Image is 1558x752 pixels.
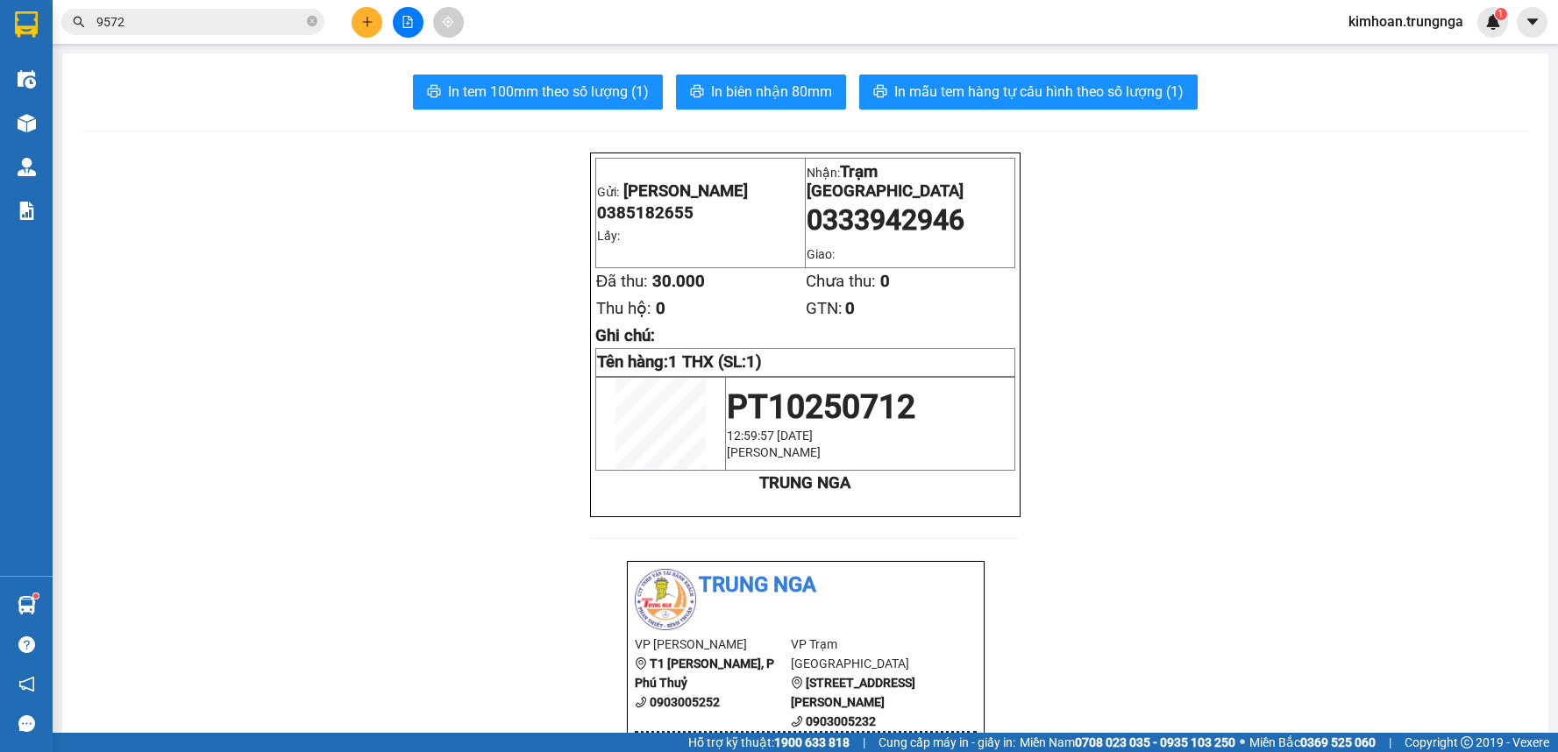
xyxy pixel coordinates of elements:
span: Đã thu: [596,272,648,291]
button: aim [433,7,464,38]
li: Trung Nga [635,569,977,602]
span: | [1389,733,1391,752]
sup: 1 [33,593,39,599]
span: aim [442,16,454,28]
span: Trạm [GEOGRAPHIC_DATA] [807,162,964,201]
b: T1 [PERSON_NAME], P Phú Thuỷ [635,656,774,690]
span: environment [635,657,647,670]
span: 0 [656,299,665,318]
img: logo.jpg [635,569,696,630]
span: question-circle [18,636,35,653]
span: In tem 100mm theo số lượng (1) [448,81,649,103]
b: [STREET_ADDRESS][PERSON_NAME] [791,676,915,709]
span: search [73,16,85,28]
span: Cung cấp máy in - giấy in: [879,733,1015,752]
img: logo-vxr [15,11,38,38]
span: phone [791,715,803,727]
span: 1) [746,352,762,372]
button: file-add [393,7,423,38]
span: kimhoan.trungnga [1334,11,1477,32]
span: 1 THX (SL: [668,352,762,372]
sup: 1 [1495,8,1507,20]
span: message [18,715,35,732]
span: [PERSON_NAME] [623,181,748,201]
span: ⚪️ [1240,739,1245,746]
strong: 0708 023 035 - 0935 103 250 [1075,735,1235,749]
img: warehouse-icon [18,596,36,614]
span: Giao: [807,247,835,261]
button: printerIn mẫu tem hàng tự cấu hình theo số lượng (1) [859,74,1198,110]
span: notification [18,676,35,692]
strong: 0369 525 060 [1300,735,1376,749]
li: VP [PERSON_NAME] [635,635,792,654]
span: Ghi chú: [595,326,655,345]
span: environment [791,677,803,689]
img: warehouse-icon [18,114,36,132]
li: VP Trạm [GEOGRAPHIC_DATA] [791,635,948,673]
strong: Tên hàng: [597,352,762,372]
span: copyright [1461,736,1473,748]
span: PT10250712 [727,387,915,426]
span: 0 [845,299,855,318]
span: printer [427,84,441,101]
span: [PERSON_NAME] [727,445,821,459]
span: Chưa thu: [806,272,876,291]
span: In biên nhận 80mm [711,81,832,103]
span: close-circle [307,14,317,31]
span: 12:59:57 [DATE] [727,429,813,443]
span: printer [873,84,887,101]
span: printer [690,84,704,101]
b: 0903005252 [650,695,720,709]
span: 30.000 [652,272,705,291]
button: caret-down [1517,7,1547,38]
span: Miền Bắc [1249,733,1376,752]
span: Thu hộ: [596,299,651,318]
img: warehouse-icon [18,158,36,176]
p: Gửi: [597,181,804,201]
span: 0385182655 [597,203,694,223]
button: plus [352,7,382,38]
span: plus [361,16,373,28]
span: | [863,733,865,752]
span: close-circle [307,16,317,26]
span: 1 [1498,8,1504,20]
strong: TRUNG NGA [759,473,850,493]
button: printerIn tem 100mm theo số lượng (1) [413,74,663,110]
span: file-add [402,16,414,28]
span: Miền Nam [1020,733,1235,752]
span: Hỗ trợ kỹ thuật: [688,733,850,752]
strong: 1900 633 818 [774,735,850,749]
span: caret-down [1525,14,1540,30]
img: warehouse-icon [18,70,36,89]
span: Lấy: [597,229,620,243]
b: 0903005232 [806,714,876,728]
span: 0 [880,272,890,291]
p: Nhận: [807,162,1014,201]
button: printerIn biên nhận 80mm [676,74,846,110]
input: Tìm tên, số ĐT hoặc mã đơn [96,12,303,32]
span: GTN: [806,299,843,318]
img: solution-icon [18,202,36,220]
span: phone [635,696,647,708]
span: 0333942946 [807,203,964,237]
span: In mẫu tem hàng tự cấu hình theo số lượng (1) [894,81,1184,103]
img: icon-new-feature [1485,14,1501,30]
